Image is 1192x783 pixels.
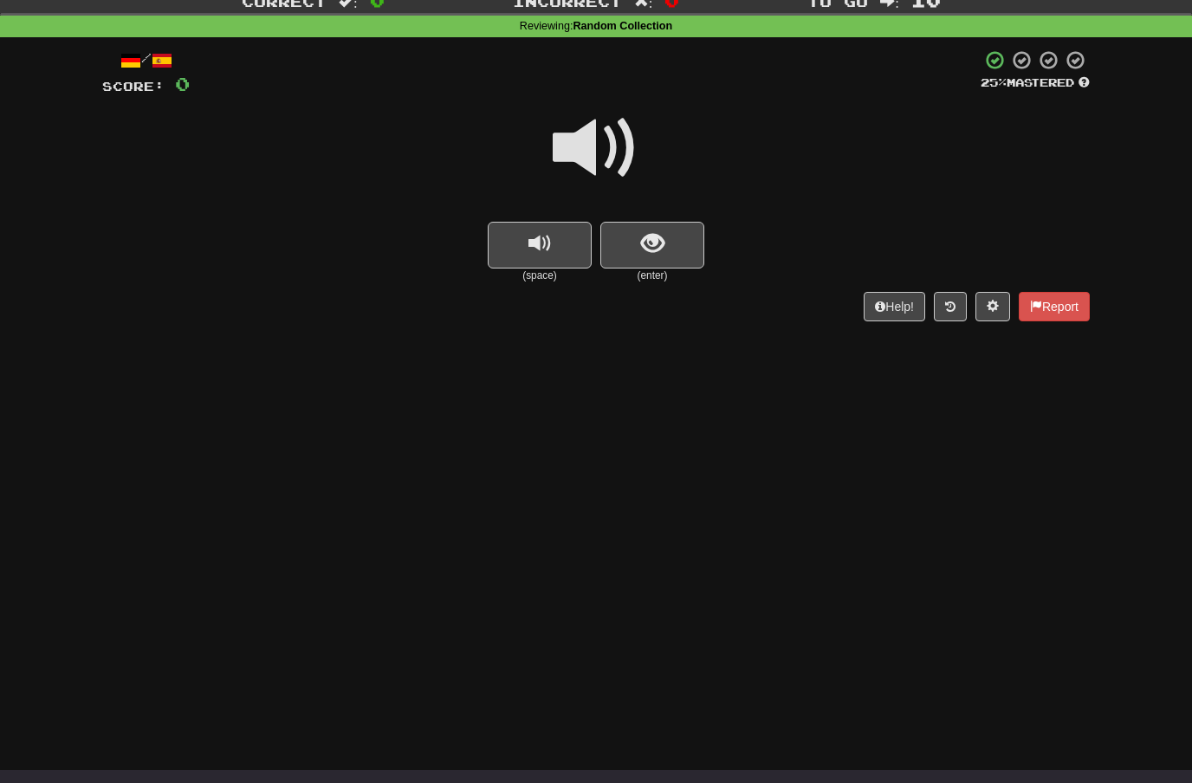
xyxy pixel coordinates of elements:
[102,79,165,94] span: Score:
[934,292,967,321] button: Round history (alt+y)
[488,269,592,283] small: (space)
[981,75,1007,89] span: 25 %
[600,269,704,283] small: (enter)
[573,20,672,32] strong: Random Collection
[488,222,592,269] button: replay audio
[175,73,190,94] span: 0
[102,49,190,71] div: /
[864,292,925,321] button: Help!
[1019,292,1090,321] button: Report
[600,222,704,269] button: show sentence
[981,75,1090,91] div: Mastered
